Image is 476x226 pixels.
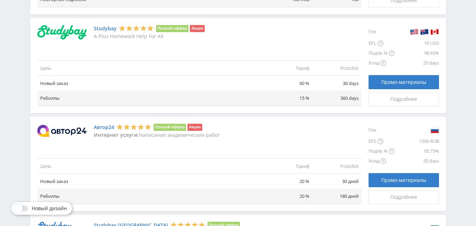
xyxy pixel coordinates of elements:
[312,91,361,106] td: 360 days
[37,159,263,174] td: Цель
[116,123,152,130] div: 5 Stars
[369,124,395,136] div: Гео
[37,25,87,40] img: Studybay
[390,194,417,200] span: Подробнее
[37,174,263,189] td: Новый заказ
[312,76,361,91] td: 30 days
[395,38,439,48] div: 10 USD
[154,124,186,131] li: Лучший оффер
[263,76,312,91] td: 60 %
[369,58,395,68] div: Холд
[369,38,395,48] div: EPL
[312,174,361,189] td: 30 дней
[395,136,439,146] div: 1500 RUB
[156,25,189,32] li: Лучший оффер
[94,132,220,138] p: Написание академических работ
[94,33,205,39] p: A-Plus Homework Help For All
[32,206,67,211] span: Новый дизайн
[37,189,263,204] td: Ребиллы
[390,96,417,102] span: Подробнее
[369,136,395,146] div: EPS
[395,58,439,68] div: 20 days
[381,177,426,183] span: Промо-материалы
[190,25,204,32] li: Акция
[369,190,439,204] a: Подробнее
[395,156,439,166] div: 20 days
[187,124,202,131] li: Акция
[381,79,426,85] span: Промо-материалы
[94,124,114,130] a: Автор24
[395,146,439,156] div: 95.73%
[263,91,312,106] td: 15 %
[369,48,395,58] div: Подтв. %
[369,156,395,166] div: Холд
[94,132,139,138] strong: Интернет услуги:
[395,48,439,58] div: 96.92%
[312,61,361,76] td: Postclick
[369,25,395,38] div: Гео
[94,26,117,31] a: Studybay
[37,76,263,91] td: Новый заказ
[312,159,361,174] td: Postclick
[263,61,312,76] td: Тариф
[263,159,312,174] td: Тариф
[369,75,439,89] a: Промо-материалы
[369,146,395,156] div: Подтв. %
[263,174,312,189] td: 20 %
[312,189,361,204] td: 180 дней
[369,92,439,106] a: Подробнее
[119,24,154,32] div: 5 Stars
[37,91,263,106] td: Ребиллы
[37,125,87,137] img: Автор24
[263,189,312,204] td: 20 %
[369,173,439,187] a: Промо-материалы
[37,61,263,76] td: Цель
